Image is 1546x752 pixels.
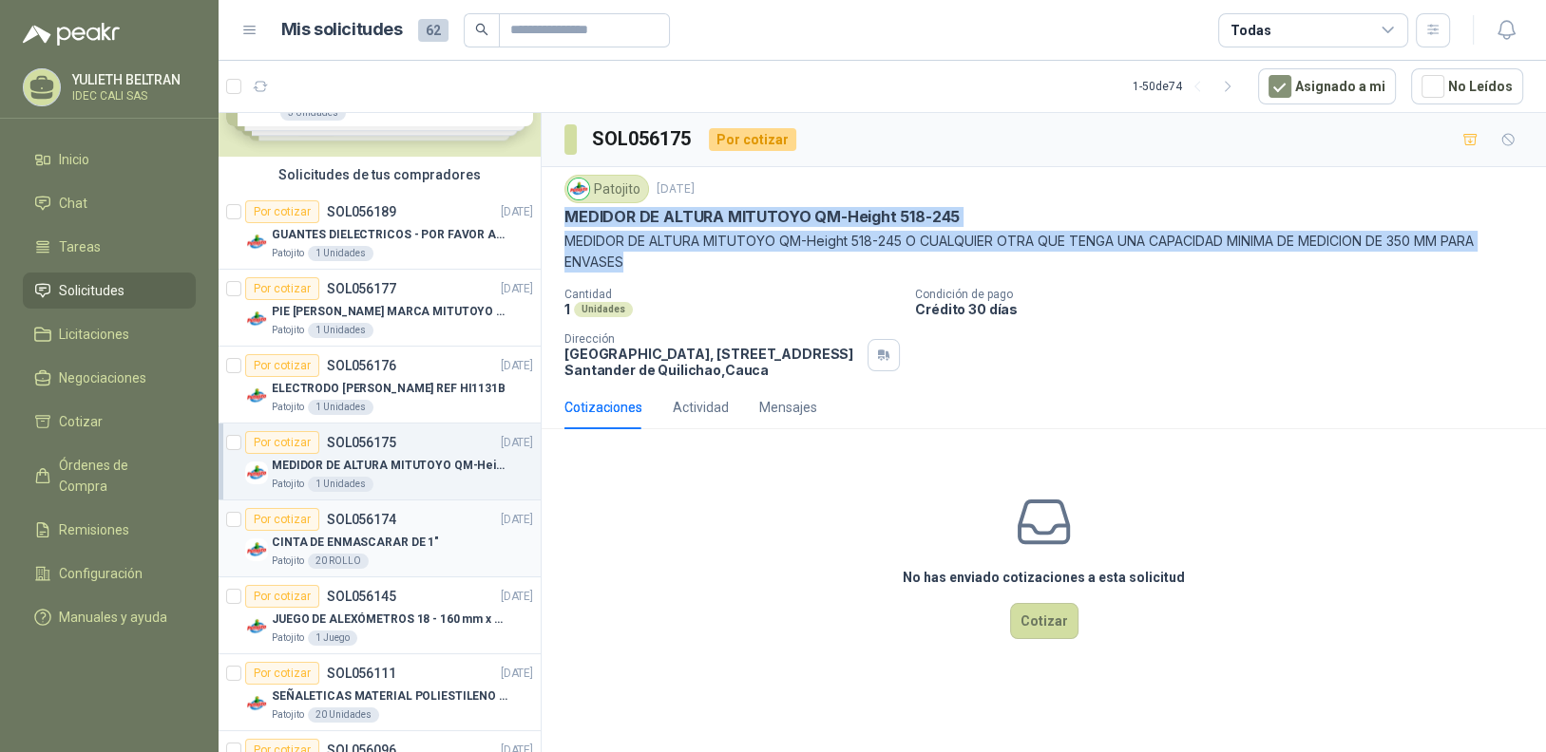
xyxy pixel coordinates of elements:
div: 1 Unidades [308,323,373,338]
p: CINTA DE ENMASCARAR DE 1" [272,534,439,552]
p: Condición de pago [915,288,1538,301]
div: 20 ROLLO [308,554,369,569]
span: search [475,23,488,36]
span: Solicitudes [59,280,124,301]
p: Patojito [272,246,304,261]
p: YULIETH BELTRAN [72,73,191,86]
a: Órdenes de Compra [23,447,196,504]
span: Cotizar [59,411,103,432]
p: [DATE] [501,434,533,452]
span: Tareas [59,236,101,257]
button: Asignado a mi [1258,68,1396,104]
a: Negociaciones [23,360,196,396]
a: Por cotizarSOL056145[DATE] Company LogoJUEGO DE ALEXÓMETROS 18 - 160 mm x 0,01 mm 2824-S3Patojito... [219,577,541,654]
p: PIE [PERSON_NAME] MARCA MITUTOYO REF [PHONE_NUMBER] [272,303,508,321]
p: MEDIDOR DE ALTURA MITUTOYO QM-Height 518-245 O CUALQUIER OTRA QUE TENGA UNA CAPACIDAD MINIMA DE M... [564,231,1523,273]
p: JUEGO DE ALEXÓMETROS 18 - 160 mm x 0,01 mm 2824-S3 [272,611,508,629]
a: Por cotizarSOL056174[DATE] Company LogoCINTA DE ENMASCARAR DE 1"Patojito20 ROLLO [219,500,541,577]
p: SOL056176 [327,359,396,372]
p: Patojito [272,707,304,723]
img: Company Logo [245,385,268,407]
p: [DATE] [657,180,695,198]
a: Configuración [23,555,196,592]
p: GUANTES DIELECTRICOS - POR FAVOR ADJUNTAR SU FICHA TECNICA [272,226,508,244]
p: SEÑALETICAS MATERIAL POLIESTILENO CON VINILO LAMINADO CALIBRE 60 [272,687,508,705]
a: Por cotizarSOL056176[DATE] Company LogoELECTRODO [PERSON_NAME] REF HI1131BPatojito1 Unidades [219,347,541,423]
img: Company Logo [245,461,268,484]
span: Manuales y ayuda [59,607,167,628]
img: Company Logo [245,231,268,254]
span: Órdenes de Compra [59,455,178,497]
div: Todas [1231,20,1270,41]
p: SOL056189 [327,205,396,218]
p: SOL056175 [327,436,396,449]
p: [DATE] [501,280,533,298]
div: Por cotizar [709,128,796,151]
p: [DATE] [501,203,533,221]
p: Patojito [272,477,304,492]
a: Licitaciones [23,316,196,352]
img: Company Logo [245,692,268,715]
p: [DATE] [501,665,533,683]
div: Por cotizar [245,585,319,608]
p: Patojito [272,323,304,338]
p: MEDIDOR DE ALTURA MITUTOYO QM-Height 518-245 [272,457,508,475]
span: Licitaciones [59,324,129,345]
h3: SOL056175 [592,124,694,154]
div: Por cotizar [245,354,319,377]
img: Company Logo [245,615,268,638]
p: [DATE] [501,511,533,529]
div: Por cotizar [245,200,319,223]
img: Company Logo [245,308,268,330]
p: SOL056111 [327,667,396,680]
a: Inicio [23,141,196,178]
p: Cantidad [564,288,900,301]
span: Configuración [59,563,143,584]
div: Unidades [574,302,633,317]
p: ELECTRODO [PERSON_NAME] REF HI1131B [272,380,506,398]
a: Por cotizarSOL056177[DATE] Company LogoPIE [PERSON_NAME] MARCA MITUTOYO REF [PHONE_NUMBER]Patojit... [219,270,541,347]
p: Patojito [272,554,304,569]
span: Inicio [59,149,89,170]
a: Tareas [23,229,196,265]
button: No Leídos [1411,68,1523,104]
div: Cotizaciones [564,397,642,418]
div: Patojito [564,175,649,203]
p: [GEOGRAPHIC_DATA], [STREET_ADDRESS] Santander de Quilichao , Cauca [564,346,860,378]
p: Patojito [272,630,304,646]
p: IDEC CALI SAS [72,90,191,102]
div: 1 - 50 de 74 [1133,71,1243,102]
p: SOL056174 [327,513,396,526]
a: Por cotizarSOL056189[DATE] Company LogoGUANTES DIELECTRICOS - POR FAVOR ADJUNTAR SU FICHA TECNICA... [219,193,541,270]
a: Manuales y ayuda [23,599,196,635]
a: Por cotizarSOL056175[DATE] Company LogoMEDIDOR DE ALTURA MITUTOYO QM-Height 518-245Patojito1 Unid... [219,423,541,500]
p: 1 [564,301,570,317]
h3: No has enviado cotizaciones a esta solicitud [903,567,1185,588]
a: Solicitudes [23,273,196,309]
div: 1 Unidades [308,246,373,261]
span: 62 [418,19,449,42]
p: [DATE] [501,357,533,375]
p: SOL056177 [327,282,396,295]
p: SOL056145 [327,590,396,603]
div: 1 Unidades [308,400,373,415]
div: 1 Unidades [308,477,373,492]
img: Company Logo [568,179,589,199]
img: Logo peakr [23,23,120,46]
p: MEDIDOR DE ALTURA MITUTOYO QM-Height 518-245 [564,207,960,227]
div: Actividad [673,397,729,418]
span: Chat [59,193,87,214]
a: Cotizar [23,404,196,440]
a: Chat [23,185,196,221]
div: 1 Juego [308,630,357,646]
div: Solicitudes de tus compradores [219,157,541,193]
h1: Mis solicitudes [281,16,403,44]
span: Negociaciones [59,367,146,388]
img: Company Logo [245,538,268,561]
div: Por cotizar [245,431,319,454]
p: [DATE] [501,588,533,606]
p: Crédito 30 días [915,301,1538,317]
p: Patojito [272,400,304,415]
a: Remisiones [23,512,196,548]
p: Dirección [564,332,860,346]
